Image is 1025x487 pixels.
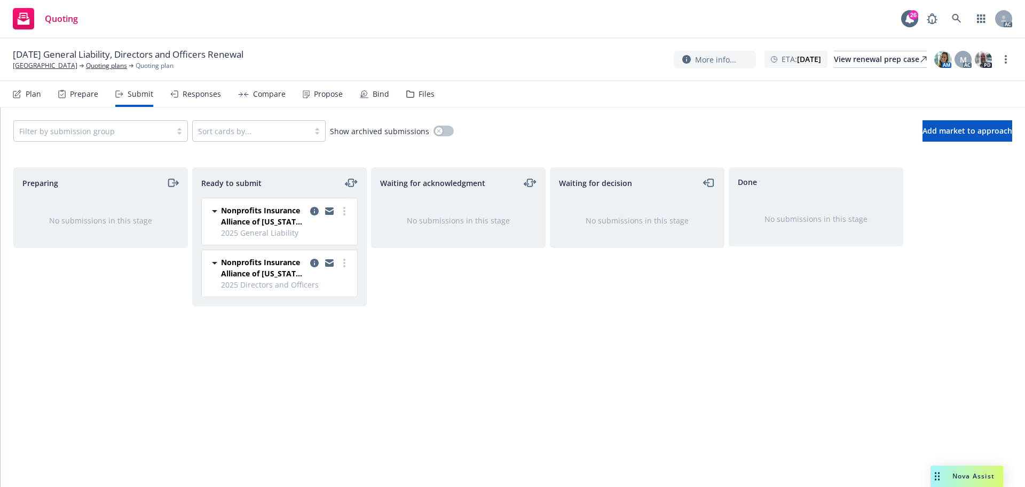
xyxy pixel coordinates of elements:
[201,177,262,189] span: Ready to submit
[975,51,992,68] img: photo
[128,90,153,98] div: Submit
[834,51,927,67] div: View renewal prep case
[909,10,918,20] div: 26
[931,466,1003,487] button: Nova Assist
[323,257,336,269] a: copy logging email
[345,176,358,189] a: moveLeftRight
[221,227,351,238] span: 2025 General Liability
[999,53,1012,66] a: more
[338,257,351,269] a: more
[922,126,1012,136] span: Add market to approach
[314,90,343,98] div: Propose
[45,14,78,23] span: Quoting
[960,54,967,65] span: M
[952,471,995,481] span: Nova Assist
[559,177,632,189] span: Waiting for decision
[921,8,943,29] a: Report a Bug
[524,176,537,189] a: moveLeftRight
[323,205,336,218] a: copy logging email
[389,215,528,226] div: No submissions in this stage
[136,61,174,71] span: Quoting plan
[221,257,306,279] span: Nonprofits Insurance Alliance of [US_STATE], Inc. (NIAC)
[26,90,41,98] div: Plan
[946,8,967,29] a: Search
[738,176,757,188] span: Done
[308,205,321,218] a: copy logging email
[253,90,286,98] div: Compare
[380,177,485,189] span: Waiting for acknowledgment
[373,90,389,98] div: Bind
[695,54,736,65] span: More info...
[13,48,243,61] span: [DATE] General Liability, Directors and Officers Renewal
[221,279,351,290] span: 2025 Directors and Officers
[221,205,306,227] span: Nonprofits Insurance Alliance of [US_STATE], Inc. (NIAC)
[834,51,927,68] a: View renewal prep case
[703,176,715,189] a: moveLeft
[419,90,435,98] div: Files
[31,215,170,226] div: No submissions in this stage
[782,53,821,65] span: ETA :
[971,8,992,29] a: Switch app
[9,4,82,34] a: Quoting
[13,61,77,71] a: [GEOGRAPHIC_DATA]
[330,126,429,137] span: Show archived submissions
[797,54,821,64] strong: [DATE]
[183,90,221,98] div: Responses
[308,257,321,269] a: copy logging email
[22,177,58,189] span: Preparing
[567,215,707,226] div: No submissions in this stage
[922,120,1012,142] button: Add market to approach
[86,61,127,71] a: Quoting plans
[166,176,179,189] a: moveRight
[70,90,98,98] div: Prepare
[674,51,756,68] button: More info...
[931,466,944,487] div: Drag to move
[934,51,951,68] img: photo
[746,213,886,225] div: No submissions in this stage
[338,205,351,218] a: more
